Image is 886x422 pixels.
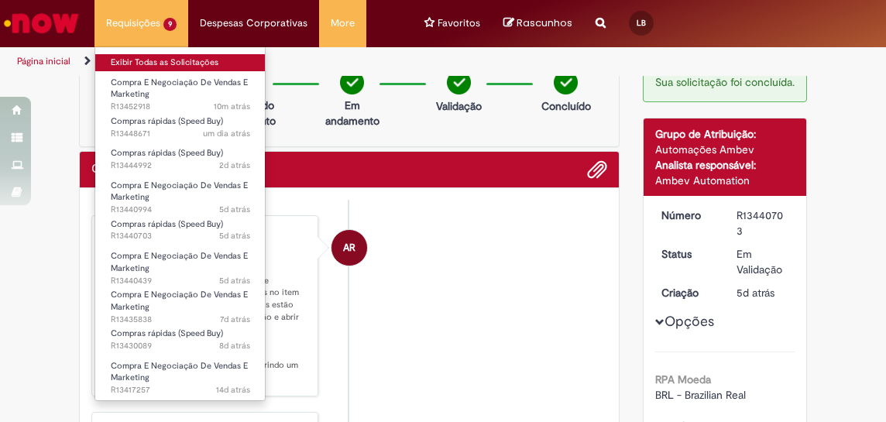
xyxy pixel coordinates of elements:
span: Favoritos [438,15,480,31]
span: R13440994 [111,204,250,216]
span: R13452918 [111,101,250,113]
span: 5d atrás [737,286,774,300]
span: Compra E Negociação De Vendas E Marketing [111,360,248,384]
span: AR [343,229,355,266]
time: 14/08/2025 11:42:48 [216,384,250,396]
span: Requisições [106,15,160,31]
span: Compras rápidas (Speed Buy) [111,218,223,230]
span: R13440439 [111,275,250,287]
a: Aberto R13440703 : Compras rápidas (Speed Buy) [95,216,266,245]
span: R13440703 [111,230,250,242]
div: Ambev Automation [655,173,795,188]
a: Aberto R13430089 : Compras rápidas (Speed Buy) [95,325,266,354]
p: Em andamento [325,98,379,129]
time: 26/08/2025 14:32:01 [203,128,250,139]
span: Compras rápidas (Speed Buy) [111,115,223,127]
img: ServiceNow [2,8,81,39]
a: Exibir Todas as Solicitações [95,54,266,71]
span: 14d atrás [216,384,250,396]
a: Aberto R13417257 : Compra E Negociação De Vendas E Marketing [95,358,266,391]
span: 9 [163,18,177,31]
div: Sua solicitação foi concluída. [643,62,808,102]
ul: Trilhas de página [12,47,505,76]
div: Em Validação [737,246,789,277]
span: Compras rápidas (Speed Buy) [111,328,223,339]
span: R13417257 [111,384,250,396]
span: LB [637,18,646,28]
img: check-circle-green.png [554,70,578,94]
a: Aberto R13440439 : Compra E Negociação De Vendas E Marketing [95,248,266,281]
p: Validação [436,98,482,114]
dt: Criação [650,285,726,300]
time: 27/08/2025 14:50:29 [214,101,250,112]
time: 22/08/2025 16:09:54 [737,286,774,300]
div: Analista responsável: [655,157,795,173]
button: Adicionar anexos [587,160,607,180]
h2: Compras rápidas (Speed Buy) Histórico de tíquete [91,163,252,177]
img: check-circle-green.png [340,70,364,94]
ul: Requisições [94,46,266,401]
div: Ambev RPA [331,230,367,266]
span: Compra E Negociação De Vendas E Marketing [111,77,248,101]
time: 22/08/2025 15:25:32 [219,275,250,286]
time: 19/08/2025 17:25:07 [219,340,250,352]
span: 5d atrás [219,204,250,215]
span: Compras rápidas (Speed Buy) [111,147,223,159]
a: Aberto R13452918 : Compra E Negociação De Vendas E Marketing [95,74,266,108]
time: 21/08/2025 11:47:02 [220,314,250,325]
div: Automações Ambev [655,142,795,157]
time: 22/08/2025 16:09:55 [219,230,250,242]
span: Compra E Negociação De Vendas E Marketing [111,250,248,274]
span: 5d atrás [219,275,250,286]
span: 10m atrás [214,101,250,112]
a: Aberto R13440994 : Compra E Negociação De Vendas E Marketing [95,177,266,211]
span: R13444992 [111,160,250,172]
span: R13448671 [111,128,250,140]
span: 7d atrás [220,314,250,325]
span: Compra E Negociação De Vendas E Marketing [111,289,248,313]
p: Concluído [541,98,591,114]
div: Grupo de Atribuição: [655,126,795,142]
a: Página inicial [17,55,70,67]
span: Compra E Negociação De Vendas E Marketing [111,180,248,204]
a: No momento, sua lista de rascunhos tem 0 Itens [503,15,572,30]
dt: Status [650,246,726,262]
a: Aberto R13435838 : Compra E Negociação De Vendas E Marketing [95,286,266,320]
span: Despesas Corporativas [200,15,307,31]
img: check-circle-green.png [447,70,471,94]
span: um dia atrás [203,128,250,139]
a: Aberto R13444992 : Compras rápidas (Speed Buy) [95,145,266,173]
span: R13430089 [111,340,250,352]
a: Aberto R13448671 : Compras rápidas (Speed Buy) [95,113,266,142]
div: 22/08/2025 16:09:54 [737,285,789,300]
span: BRL - Brazilian Real [655,388,746,402]
span: 8d atrás [219,340,250,352]
span: Rascunhos [517,15,572,30]
time: 25/08/2025 15:30:50 [219,160,250,171]
span: More [331,15,355,31]
div: R13440703 [737,208,789,238]
dt: Número [650,208,726,223]
span: 2d atrás [219,160,250,171]
b: RPA Moeda [655,372,711,386]
span: R13435838 [111,314,250,326]
time: 22/08/2025 17:02:06 [219,204,250,215]
span: 5d atrás [219,230,250,242]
